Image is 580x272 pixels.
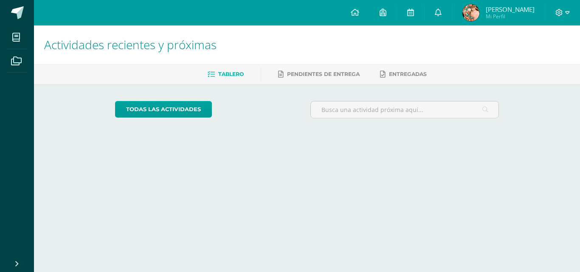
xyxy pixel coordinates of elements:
[208,67,244,81] a: Tablero
[218,71,244,77] span: Tablero
[380,67,427,81] a: Entregadas
[287,71,360,77] span: Pendientes de entrega
[486,13,535,20] span: Mi Perfil
[278,67,360,81] a: Pendientes de entrega
[44,36,217,53] span: Actividades recientes y próximas
[462,4,479,21] img: 4199a6295e3407bfa3dde7bf5fb4fb39.png
[389,71,427,77] span: Entregadas
[115,101,212,118] a: todas las Actividades
[311,101,499,118] input: Busca una actividad próxima aquí...
[486,5,535,14] span: [PERSON_NAME]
